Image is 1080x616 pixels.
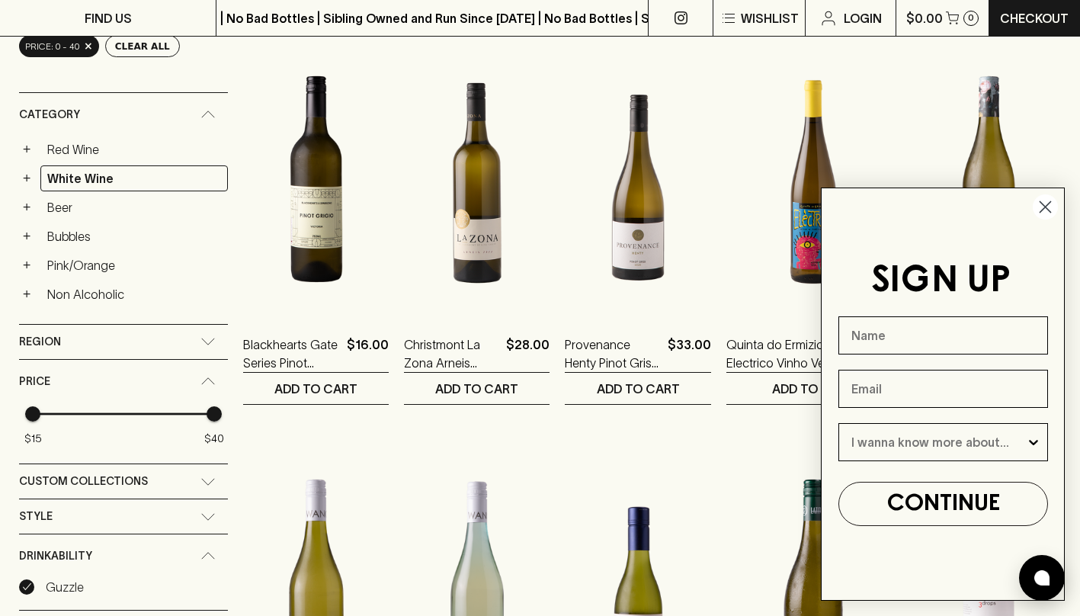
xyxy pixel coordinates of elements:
[404,46,550,313] img: Christmont La Zona Arneis 2023
[844,9,882,27] p: Login
[19,464,228,499] div: Custom Collections
[19,229,34,244] button: +
[838,316,1048,355] input: Name
[726,335,853,372] a: Quinta do Ermizio Electrico Vinho Verde 2022
[906,9,943,27] p: $0.00
[871,264,1011,299] span: SIGN UP
[19,105,80,124] span: Category
[40,165,228,191] a: White Wine
[204,432,224,444] span: $40
[25,39,79,54] span: price: 0 - 40
[19,372,50,391] span: Price
[40,223,228,249] a: Bubbles
[968,14,974,22] p: 0
[19,360,228,403] div: Price
[19,142,34,157] button: +
[19,171,34,186] button: +
[19,534,228,578] div: Drinkability
[40,252,228,278] a: Pink/Orange
[806,172,1080,616] div: FLYOUT Form
[19,200,34,215] button: +
[19,332,61,351] span: Region
[19,93,228,136] div: Category
[19,287,34,302] button: +
[243,335,341,372] a: Blackhearts Gate Series Pinot Grigio
[19,325,228,359] div: Region
[19,547,92,566] span: Drinkability
[19,472,148,491] span: Custom Collections
[435,380,518,398] p: ADD TO CART
[84,38,93,54] span: ×
[40,136,228,162] a: Red Wine
[915,46,1061,313] img: Tread Softly Pinot Grigio 2023
[565,46,711,313] img: Provenance Henty Pinot Gris 2023
[19,499,228,534] div: Style
[1026,424,1041,460] button: Show Options
[565,335,662,372] a: Provenance Henty Pinot Gris 2023
[19,507,53,526] span: Style
[105,35,180,57] button: Clear All
[726,46,900,313] img: Quinta do Ermizio Electrico Vinho Verde 2022
[85,9,132,27] p: FIND US
[597,380,680,398] p: ADD TO CART
[404,373,550,404] button: ADD TO CART
[404,335,500,372] a: Christmont La Zona Arneis 2023
[506,335,550,372] p: $28.00
[1000,9,1069,27] p: Checkout
[1034,570,1050,586] img: bubble-icon
[838,482,1048,526] button: CONTINUE
[243,373,389,404] button: ADD TO CART
[668,335,711,372] p: $33.00
[741,9,799,27] p: Wishlist
[838,370,1048,408] input: Email
[772,380,855,398] p: ADD TO CART
[46,578,84,596] p: Guzzle
[40,281,228,307] a: Non Alcoholic
[19,258,34,273] button: +
[24,432,42,444] span: $15
[243,46,389,313] img: Blackhearts Gate Series Pinot Grigio
[1032,194,1059,220] button: Close dialog
[851,424,1026,460] input: I wanna know more about...
[726,373,900,404] button: ADD TO CART
[40,194,228,220] a: Beer
[274,380,357,398] p: ADD TO CART
[565,373,711,404] button: ADD TO CART
[347,335,389,372] p: $16.00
